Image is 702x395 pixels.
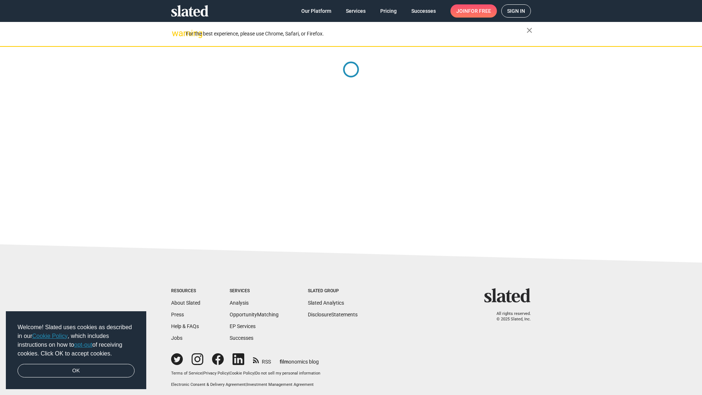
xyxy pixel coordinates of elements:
[230,335,253,341] a: Successes
[230,323,256,329] a: EP Services
[171,288,200,294] div: Resources
[301,4,331,18] span: Our Platform
[340,4,371,18] a: Services
[230,312,279,317] a: OpportunityMatching
[255,371,320,376] button: Do not sell my personal information
[501,4,531,18] a: Sign in
[18,323,135,358] span: Welcome! Slated uses cookies as described in our , which includes instructions on how to of recei...
[171,312,184,317] a: Press
[171,323,199,329] a: Help & FAQs
[346,4,366,18] span: Services
[247,382,314,387] a: Investment Management Agreement
[280,359,288,365] span: film
[295,4,337,18] a: Our Platform
[171,382,246,387] a: Electronic Consent & Delivery Agreement
[507,5,525,17] span: Sign in
[280,353,319,365] a: filmonomics blog
[468,4,491,18] span: for free
[405,4,442,18] a: Successes
[525,26,534,35] mat-icon: close
[374,4,403,18] a: Pricing
[308,288,358,294] div: Slated Group
[229,371,230,376] span: |
[74,342,93,348] a: opt-out
[186,29,526,39] div: For the best experience, please use Chrome, Safari, or Firefox.
[380,4,397,18] span: Pricing
[6,311,146,390] div: cookieconsent
[254,371,255,376] span: |
[456,4,491,18] span: Join
[253,354,271,365] a: RSS
[308,312,358,317] a: DisclosureStatements
[308,300,344,306] a: Slated Analytics
[171,300,200,306] a: About Slated
[172,29,181,38] mat-icon: warning
[230,300,249,306] a: Analysis
[18,364,135,378] a: dismiss cookie message
[32,333,68,339] a: Cookie Policy
[171,335,182,341] a: Jobs
[230,288,279,294] div: Services
[450,4,497,18] a: Joinfor free
[489,311,531,322] p: All rights reserved. © 2025 Slated, Inc.
[411,4,436,18] span: Successes
[202,371,203,376] span: |
[246,382,247,387] span: |
[171,371,202,376] a: Terms of Service
[230,371,254,376] a: Cookie Policy
[203,371,229,376] a: Privacy Policy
